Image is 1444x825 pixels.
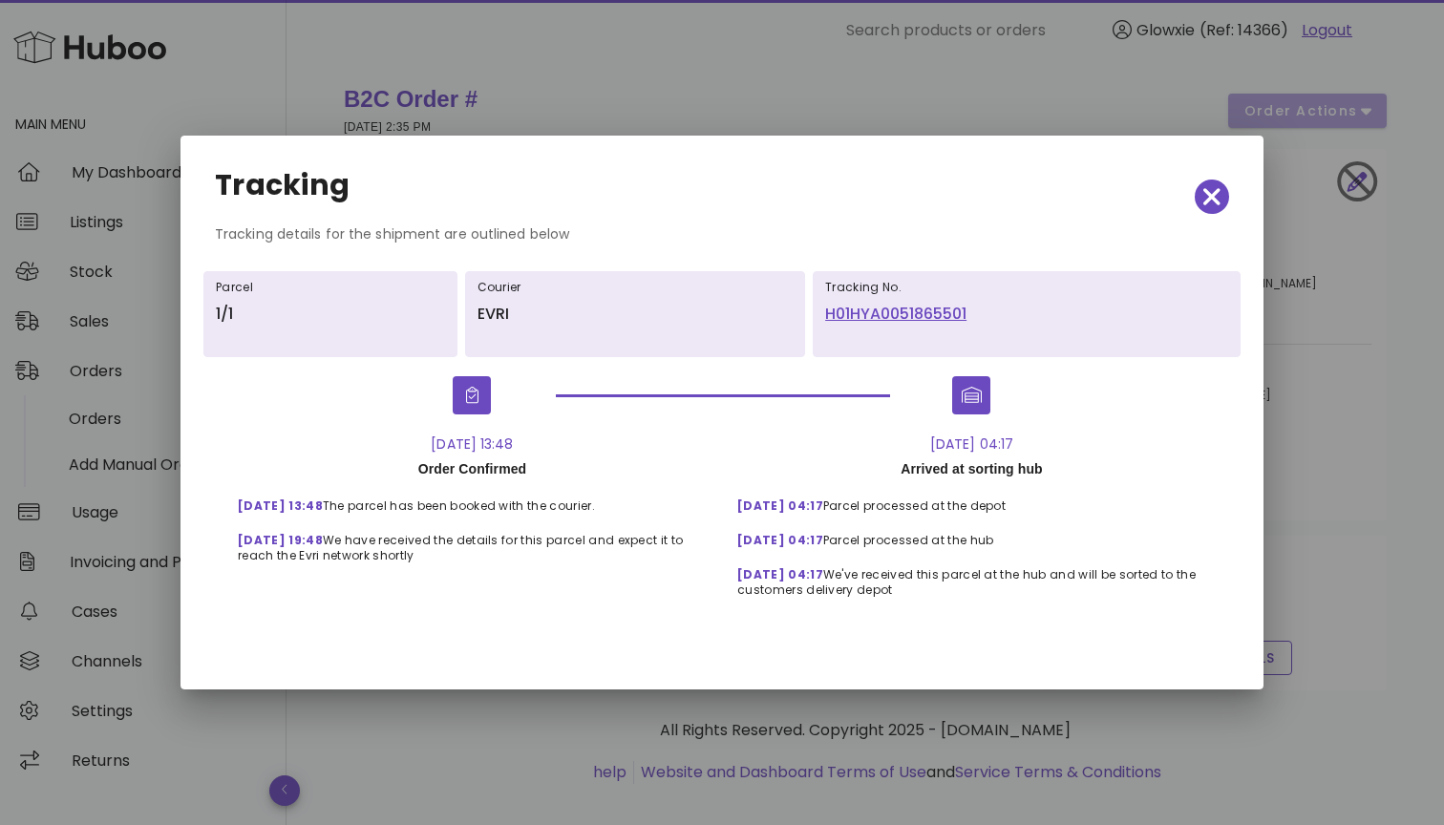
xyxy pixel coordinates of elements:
[722,518,1221,552] div: Parcel processed at the hub
[722,552,1221,602] div: We've received this parcel at the hub and will be sorted to the customers delivery depot
[737,497,823,514] span: [DATE] 04:17
[238,497,323,514] span: [DATE] 13:48
[215,170,350,201] h2: Tracking
[722,483,1221,518] div: Parcel processed at the depot
[223,518,722,567] div: We have received the details for this parcel and expect it to reach the Evri network shortly
[200,223,1244,260] div: Tracking details for the shipment are outlined below
[223,455,722,483] div: Order Confirmed
[238,532,323,548] span: [DATE] 19:48
[478,280,794,295] h6: Courier
[825,280,1228,295] h6: Tracking No.
[216,280,445,295] h6: Parcel
[223,483,722,518] div: The parcel has been booked with the courier.
[223,434,722,455] div: [DATE] 13:48
[722,434,1221,455] div: [DATE] 04:17
[478,303,794,326] p: EVRI
[737,532,823,548] span: [DATE] 04:17
[722,455,1221,483] div: Arrived at sorting hub
[737,566,823,582] span: [DATE] 04:17
[825,303,1228,326] a: H01HYA0051865501
[216,303,445,326] p: 1/1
